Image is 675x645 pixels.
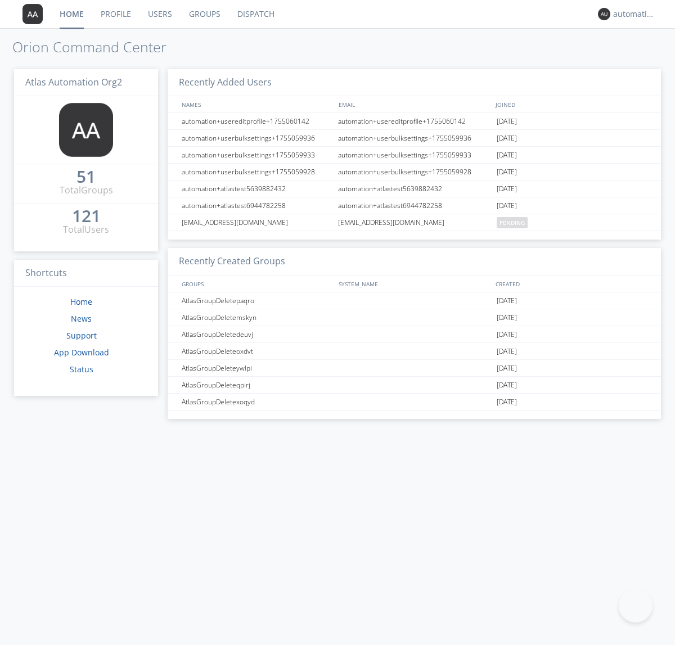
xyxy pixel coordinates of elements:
a: AtlasGroupDeleteqpirj[DATE] [168,377,661,394]
div: automation+userbulksettings+1755059936 [179,130,335,146]
a: AtlasGroupDeleteywlpi[DATE] [168,360,661,377]
span: [DATE] [497,147,517,164]
div: automation+usereditprofile+1755060142 [335,113,494,129]
a: App Download [54,347,109,358]
div: AtlasGroupDeletemskyn [179,309,335,326]
a: automation+userbulksettings+1755059933automation+userbulksettings+1755059933[DATE] [168,147,661,164]
span: [DATE] [497,197,517,214]
a: 51 [76,171,96,184]
a: automation+atlastest5639882432automation+atlastest5639882432[DATE] [168,181,661,197]
span: [DATE] [497,292,517,309]
a: AtlasGroupDeletedeuvj[DATE] [168,326,661,343]
div: automation+atlas+english0002+org2 [613,8,655,20]
a: Status [70,364,93,375]
div: automation+userbulksettings+1755059928 [179,164,335,180]
h3: Shortcuts [14,260,158,287]
div: GROUPS [179,276,333,292]
div: SYSTEM_NAME [336,276,493,292]
h3: Recently Added Users [168,69,661,97]
div: AtlasGroupDeletedeuvj [179,326,335,342]
a: automation+userbulksettings+1755059936automation+userbulksettings+1755059936[DATE] [168,130,661,147]
span: [DATE] [497,113,517,130]
div: AtlasGroupDeletepaqro [179,292,335,309]
div: automation+userbulksettings+1755059933 [179,147,335,163]
div: Total Users [63,223,109,236]
div: automation+atlastest6944782258 [179,197,335,214]
div: AtlasGroupDeleteoxdvt [179,343,335,359]
a: automation+atlastest6944782258automation+atlastest6944782258[DATE] [168,197,661,214]
div: AtlasGroupDeleteqpirj [179,377,335,393]
span: [DATE] [497,309,517,326]
a: Home [70,296,92,307]
div: automation+userbulksettings+1755059936 [335,130,494,146]
span: [DATE] [497,394,517,411]
div: 51 [76,171,96,182]
div: Total Groups [60,184,113,197]
div: AtlasGroupDeletexoqyd [179,394,335,410]
div: automation+userbulksettings+1755059928 [335,164,494,180]
a: automation+usereditprofile+1755060142automation+usereditprofile+1755060142[DATE] [168,113,661,130]
a: AtlasGroupDeletexoqyd[DATE] [168,394,661,411]
span: [DATE] [497,360,517,377]
div: AtlasGroupDeleteywlpi [179,360,335,376]
div: automation+atlastest5639882432 [179,181,335,197]
div: NAMES [179,96,333,112]
div: JOINED [493,96,650,112]
iframe: Toggle Customer Support [619,589,652,623]
div: EMAIL [336,96,493,112]
div: automation+userbulksettings+1755059933 [335,147,494,163]
span: [DATE] [497,164,517,181]
span: [DATE] [497,343,517,360]
img: 373638.png [598,8,610,20]
img: 373638.png [59,103,113,157]
a: AtlasGroupDeleteoxdvt[DATE] [168,343,661,360]
div: automation+atlastest6944782258 [335,197,494,214]
div: 121 [72,210,101,222]
div: CREATED [493,276,650,292]
div: [EMAIL_ADDRESS][DOMAIN_NAME] [179,214,335,231]
a: AtlasGroupDeletemskyn[DATE] [168,309,661,326]
a: News [71,313,92,324]
a: 121 [72,210,101,223]
span: [DATE] [497,130,517,147]
span: Atlas Automation Org2 [25,76,122,88]
div: [EMAIL_ADDRESS][DOMAIN_NAME] [335,214,494,231]
a: AtlasGroupDeletepaqro[DATE] [168,292,661,309]
div: automation+usereditprofile+1755060142 [179,113,335,129]
a: automation+userbulksettings+1755059928automation+userbulksettings+1755059928[DATE] [168,164,661,181]
span: [DATE] [497,377,517,394]
a: [EMAIL_ADDRESS][DOMAIN_NAME][EMAIL_ADDRESS][DOMAIN_NAME]pending [168,214,661,231]
span: [DATE] [497,181,517,197]
img: 373638.png [22,4,43,24]
h3: Recently Created Groups [168,248,661,276]
span: [DATE] [497,326,517,343]
a: Support [66,330,97,341]
div: automation+atlastest5639882432 [335,181,494,197]
span: pending [497,217,528,228]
